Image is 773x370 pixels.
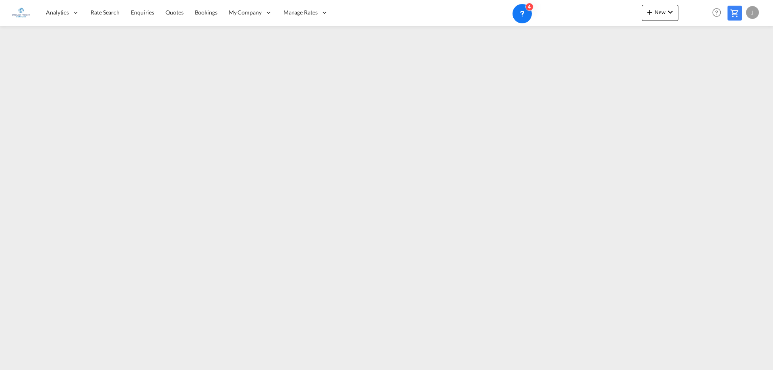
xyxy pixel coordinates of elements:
[710,6,728,20] div: Help
[642,5,678,21] button: icon-plus 400-fgNewicon-chevron-down
[666,7,675,17] md-icon: icon-chevron-down
[746,6,759,19] div: J
[195,9,217,16] span: Bookings
[12,4,30,22] img: e1326340b7c511ef854e8d6a806141ad.jpg
[91,9,120,16] span: Rate Search
[645,7,655,17] md-icon: icon-plus 400-fg
[46,8,69,17] span: Analytics
[165,9,183,16] span: Quotes
[229,8,262,17] span: My Company
[645,9,675,15] span: New
[710,6,723,19] span: Help
[283,8,318,17] span: Manage Rates
[131,9,154,16] span: Enquiries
